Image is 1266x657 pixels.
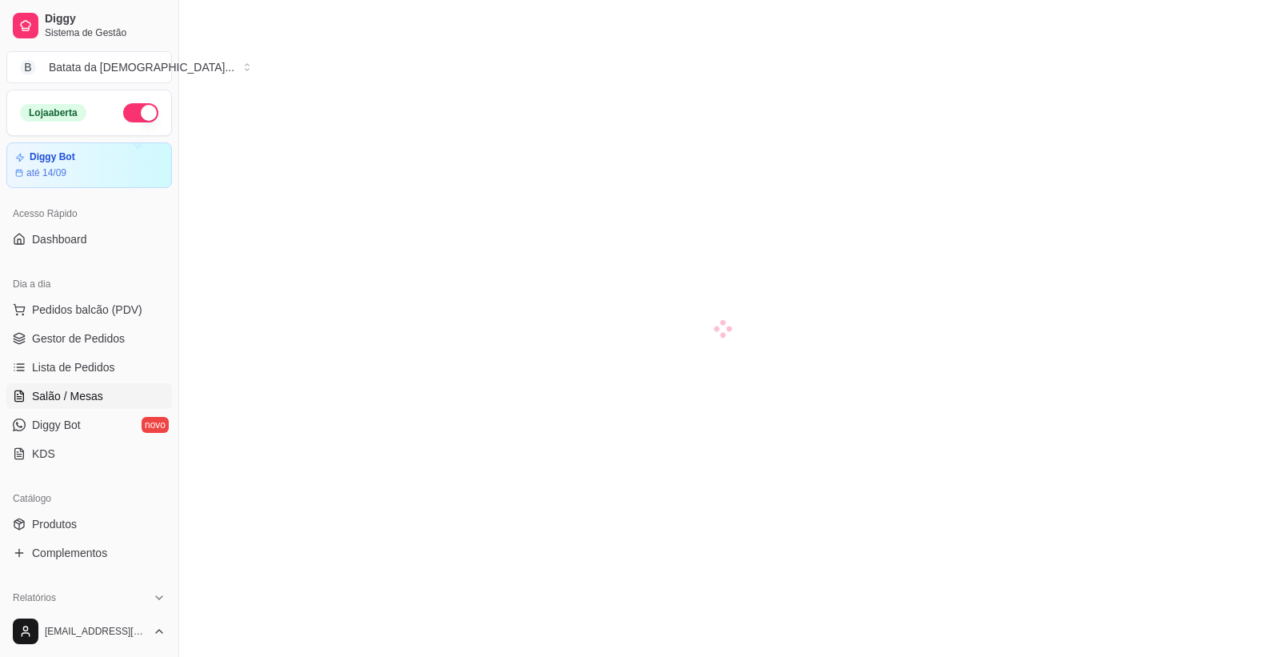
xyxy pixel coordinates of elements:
span: Produtos [32,516,77,532]
a: Salão / Mesas [6,383,172,409]
span: Relatórios [13,591,56,604]
span: Sistema de Gestão [45,26,166,39]
button: Pedidos balcão (PDV) [6,297,172,322]
div: Dia a dia [6,271,172,297]
a: DiggySistema de Gestão [6,6,172,45]
span: Diggy Bot [32,417,81,433]
span: Dashboard [32,231,87,247]
a: Gestor de Pedidos [6,326,172,351]
article: Diggy Bot [30,151,75,163]
div: Batata da [DEMOGRAPHIC_DATA] ... [49,59,234,75]
span: KDS [32,446,55,462]
span: Pedidos balcão (PDV) [32,302,142,318]
a: Dashboard [6,226,172,252]
div: Loja aberta [20,104,86,122]
div: Acesso Rápido [6,201,172,226]
span: B [20,59,36,75]
a: Diggy Botaté 14/09 [6,142,172,188]
span: Lista de Pedidos [32,359,115,375]
span: Gestor de Pedidos [32,331,125,347]
a: KDS [6,441,172,467]
span: Diggy [45,12,166,26]
div: Catálogo [6,486,172,511]
button: [EMAIL_ADDRESS][DOMAIN_NAME] [6,612,172,651]
span: [EMAIL_ADDRESS][DOMAIN_NAME] [45,625,146,638]
a: Diggy Botnovo [6,412,172,438]
button: Alterar Status [123,103,158,122]
button: Select a team [6,51,172,83]
a: Complementos [6,540,172,566]
span: Complementos [32,545,107,561]
a: Lista de Pedidos [6,355,172,380]
a: Produtos [6,511,172,537]
article: até 14/09 [26,166,66,179]
span: Salão / Mesas [32,388,103,404]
